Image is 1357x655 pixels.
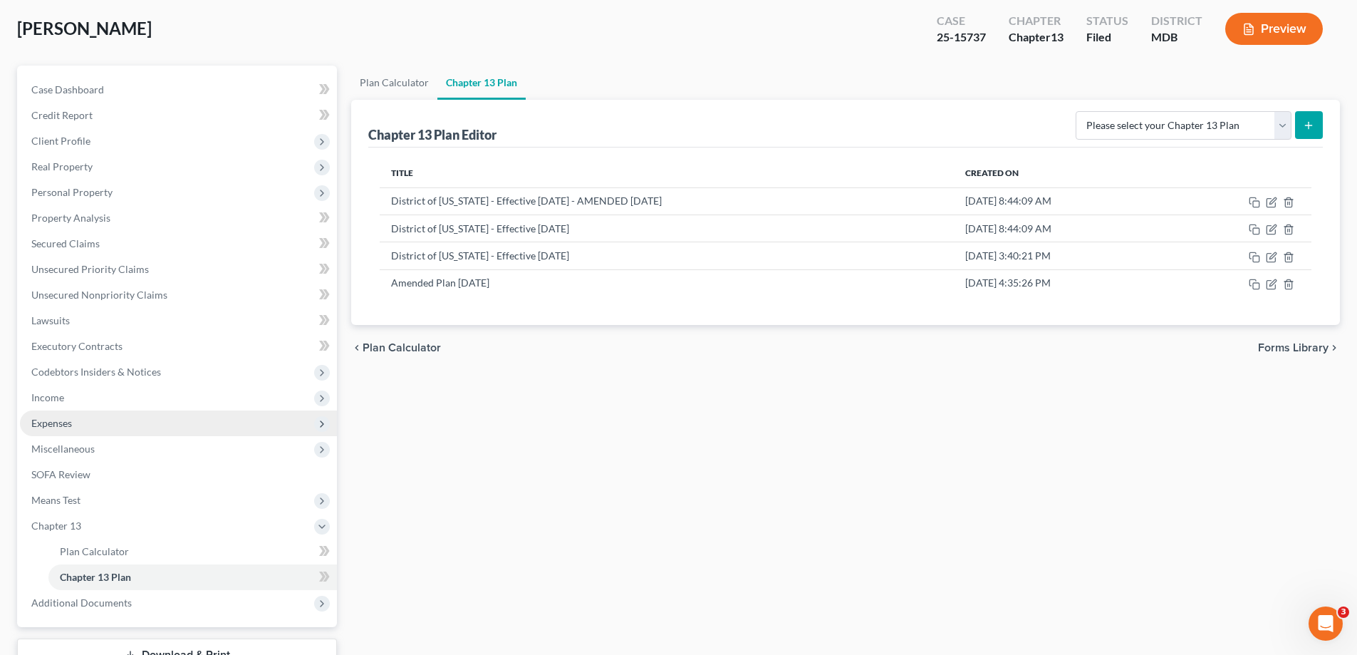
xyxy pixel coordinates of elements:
a: Property Analysis [20,205,337,231]
i: chevron_left [351,342,363,354]
span: Case Dashboard [31,83,104,96]
a: Unsecured Nonpriority Claims [20,282,337,308]
span: Expenses [31,417,72,429]
a: Lawsuits [20,308,337,334]
td: [DATE] 8:44:09 AM [954,187,1167,215]
a: Executory Contracts [20,334,337,359]
span: [PERSON_NAME] [17,18,152,38]
a: Secured Claims [20,231,337,257]
a: Case Dashboard [20,77,337,103]
span: Secured Claims [31,237,100,249]
th: Title [380,159,953,187]
span: SOFA Review [31,468,90,480]
div: MDB [1151,29,1202,46]
td: [DATE] 3:40:21 PM [954,242,1167,269]
a: Plan Calculator [48,539,337,564]
span: Plan Calculator [363,342,441,354]
a: Unsecured Priority Claims [20,257,337,282]
span: Unsecured Nonpriority Claims [31,289,167,301]
span: Executory Contracts [31,340,123,352]
span: Income [31,391,64,403]
span: Client Profile [31,135,90,147]
span: Lawsuits [31,314,70,326]
span: Chapter 13 Plan [60,571,131,583]
button: Preview [1225,13,1323,45]
td: Amended Plan [DATE] [380,269,953,296]
span: Real Property [31,160,93,172]
div: Filed [1086,29,1128,46]
span: 13 [1051,30,1064,43]
div: Status [1086,13,1128,29]
div: 25-15737 [937,29,986,46]
a: SOFA Review [20,462,337,488]
span: Codebtors Insiders & Notices [31,366,161,378]
td: District of [US_STATE] - Effective [DATE] - AMENDED [DATE] [380,187,953,215]
span: Personal Property [31,186,113,198]
td: District of [US_STATE] - Effective [DATE] [380,242,953,269]
a: Plan Calculator [351,66,437,100]
iframe: Intercom live chat [1309,607,1343,641]
td: [DATE] 4:35:26 PM [954,269,1167,296]
span: Miscellaneous [31,443,95,455]
span: Chapter 13 [31,520,81,532]
a: Chapter 13 Plan [48,564,337,590]
span: Means Test [31,494,80,506]
span: Forms Library [1258,342,1329,354]
span: Additional Documents [31,597,132,609]
button: Forms Library chevron_right [1258,342,1340,354]
td: District of [US_STATE] - Effective [DATE] [380,215,953,242]
div: Chapter [1009,13,1064,29]
div: Case [937,13,986,29]
div: District [1151,13,1202,29]
a: Credit Report [20,103,337,128]
div: Chapter [1009,29,1064,46]
span: 3 [1338,607,1349,618]
a: Chapter 13 Plan [437,66,526,100]
span: Credit Report [31,109,93,121]
div: Chapter 13 Plan Editor [368,126,496,143]
td: [DATE] 8:44:09 AM [954,215,1167,242]
span: Plan Calculator [60,545,129,557]
span: Unsecured Priority Claims [31,263,149,275]
i: chevron_right [1329,342,1340,354]
span: Property Analysis [31,212,110,224]
th: Created On [954,159,1167,187]
button: chevron_left Plan Calculator [351,342,441,354]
